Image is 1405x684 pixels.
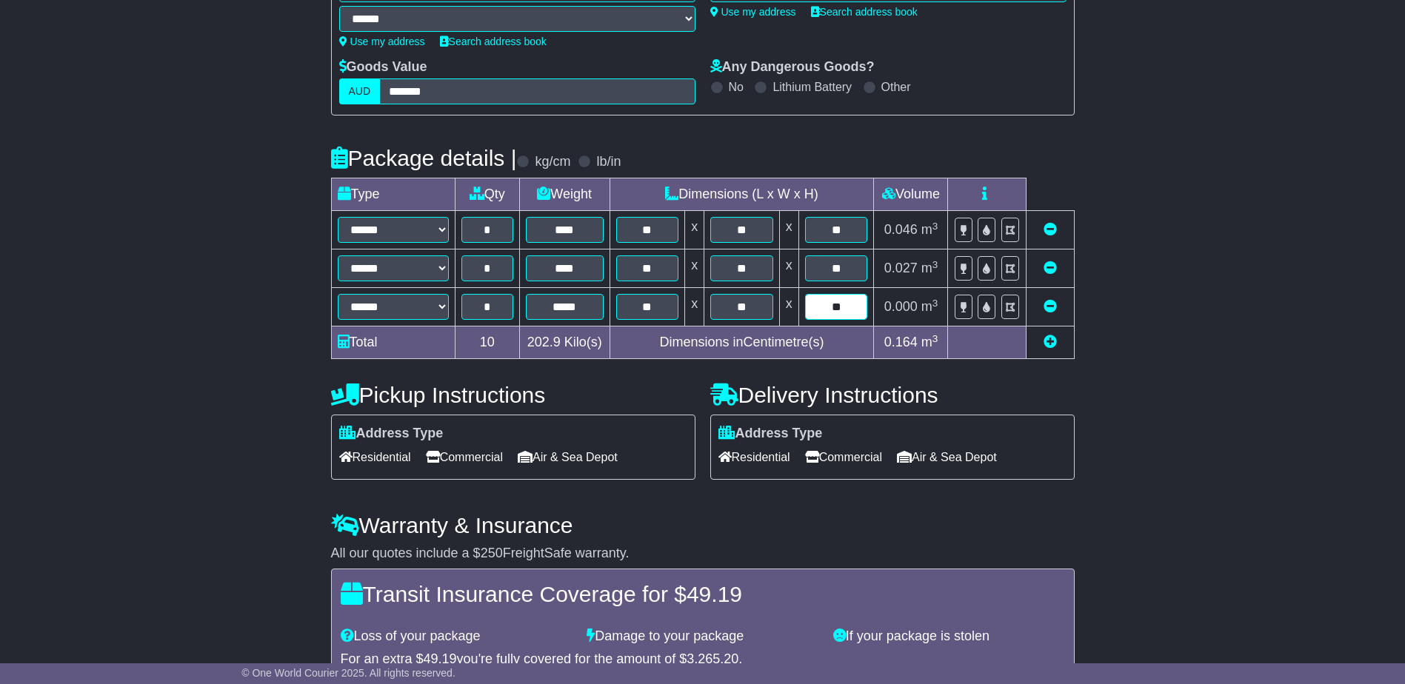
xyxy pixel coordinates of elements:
[333,628,580,645] div: Loss of your package
[710,383,1075,407] h4: Delivery Instructions
[1044,335,1057,349] a: Add new item
[874,178,948,211] td: Volume
[932,298,938,309] sup: 3
[921,222,938,237] span: m
[610,326,874,359] td: Dimensions in Centimetre(s)
[455,326,519,359] td: 10
[331,546,1075,562] div: All our quotes include a $ FreightSafe warranty.
[921,261,938,275] span: m
[772,80,852,94] label: Lithium Battery
[921,335,938,349] span: m
[331,178,455,211] td: Type
[884,261,918,275] span: 0.027
[610,178,874,211] td: Dimensions (L x W x H)
[884,335,918,349] span: 0.164
[710,59,875,76] label: Any Dangerous Goods?
[881,80,911,94] label: Other
[779,211,798,249] td: x
[331,146,517,170] h4: Package details |
[535,154,570,170] label: kg/cm
[341,582,1065,606] h4: Transit Insurance Coverage for $
[424,651,457,666] span: 49.19
[779,249,798,288] td: x
[718,426,823,442] label: Address Type
[718,446,790,469] span: Residential
[710,6,796,18] a: Use my address
[455,178,519,211] td: Qty
[331,513,1075,537] h4: Warranty & Insurance
[826,628,1072,645] div: If your package is stolen
[932,333,938,344] sup: 3
[519,178,610,211] td: Weight
[518,446,618,469] span: Air & Sea Depot
[331,326,455,359] td: Total
[527,335,561,349] span: 202.9
[339,446,411,469] span: Residential
[687,582,742,606] span: 49.19
[921,299,938,314] span: m
[932,259,938,270] sup: 3
[519,326,610,359] td: Kilo(s)
[1044,299,1057,314] a: Remove this item
[685,249,704,288] td: x
[331,383,695,407] h4: Pickup Instructions
[339,78,381,104] label: AUD
[596,154,621,170] label: lb/in
[685,211,704,249] td: x
[440,36,547,47] a: Search address book
[426,446,503,469] span: Commercial
[1044,261,1057,275] a: Remove this item
[687,651,738,666] span: 3,265.20
[779,288,798,326] td: x
[729,80,744,94] label: No
[805,446,882,469] span: Commercial
[579,628,826,645] div: Damage to your package
[481,546,503,560] span: 250
[339,36,425,47] a: Use my address
[339,59,427,76] label: Goods Value
[241,667,455,679] span: © One World Courier 2025. All rights reserved.
[1044,222,1057,237] a: Remove this item
[341,651,1065,668] div: For an extra $ you're fully covered for the amount of $ .
[884,299,918,314] span: 0.000
[339,426,444,442] label: Address Type
[685,288,704,326] td: x
[897,446,997,469] span: Air & Sea Depot
[884,222,918,237] span: 0.046
[932,221,938,232] sup: 3
[811,6,918,18] a: Search address book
